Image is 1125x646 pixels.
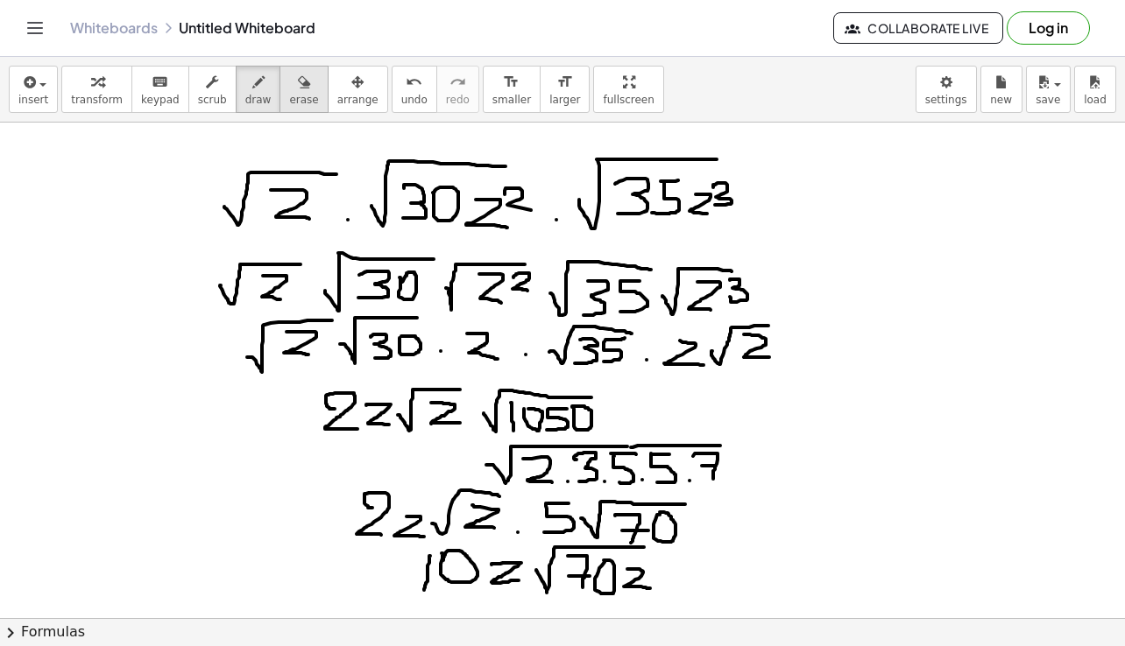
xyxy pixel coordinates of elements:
span: save [1036,94,1060,106]
button: settings [916,66,977,113]
button: load [1074,66,1116,113]
button: redoredo [436,66,479,113]
span: Collaborate Live [848,20,988,36]
i: format_size [556,72,573,93]
span: keypad [141,94,180,106]
button: draw [236,66,281,113]
span: redo [446,94,470,106]
span: insert [18,94,48,106]
span: smaller [492,94,531,106]
button: Log in [1007,11,1090,45]
span: draw [245,94,272,106]
button: transform [61,66,132,113]
span: undo [401,94,428,106]
button: Toggle navigation [21,14,49,42]
button: undoundo [392,66,437,113]
span: transform [71,94,123,106]
span: settings [925,94,967,106]
button: keyboardkeypad [131,66,189,113]
span: arrange [337,94,379,106]
button: scrub [188,66,237,113]
span: erase [289,94,318,106]
button: Collaborate Live [833,12,1003,44]
button: new [980,66,1022,113]
button: format_sizelarger [540,66,590,113]
i: format_size [503,72,520,93]
button: fullscreen [593,66,663,113]
button: save [1026,66,1071,113]
button: format_sizesmaller [483,66,541,113]
span: scrub [198,94,227,106]
span: new [990,94,1012,106]
a: Whiteboards [70,19,158,37]
span: fullscreen [603,94,654,106]
i: redo [449,72,466,93]
span: larger [549,94,580,106]
button: erase [279,66,328,113]
i: undo [406,72,422,93]
i: keyboard [152,72,168,93]
span: load [1084,94,1107,106]
button: insert [9,66,58,113]
button: arrange [328,66,388,113]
